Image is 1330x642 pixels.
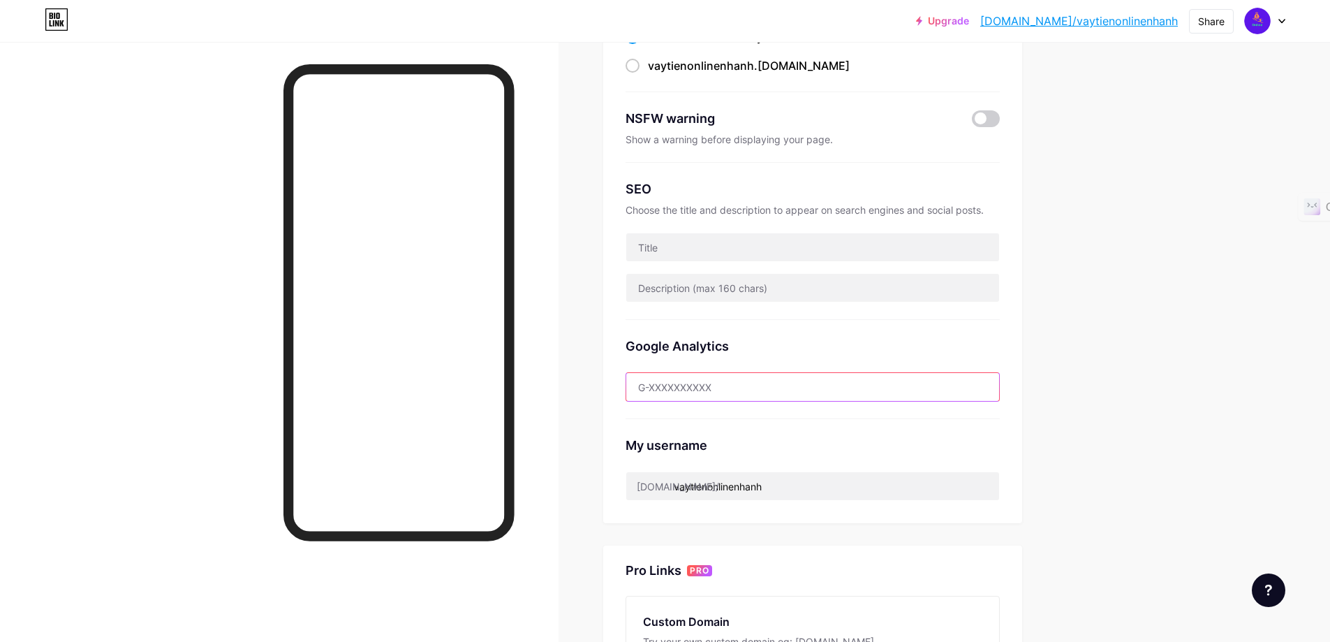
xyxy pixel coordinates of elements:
[626,562,681,579] div: Pro Links
[626,233,999,261] input: Title
[626,109,952,128] div: NSFW warning
[1244,8,1271,34] img: hoanluong
[1198,14,1225,29] div: Share
[626,337,1000,356] div: Google Analytics
[626,373,999,401] input: G-XXXXXXXXXX
[626,436,1000,455] div: My username
[648,59,754,73] span: vaytienonlinenhanh
[648,57,850,74] div: .[DOMAIN_NAME]
[626,133,1000,145] div: Show a warning before displaying your page.
[980,13,1178,29] a: [DOMAIN_NAME]/vaytienonlinenhanh
[626,472,999,500] input: username
[643,613,982,630] div: Custom Domain
[626,204,1000,216] div: Choose the title and description to appear on search engines and social posts.
[626,274,999,302] input: Description (max 160 chars)
[637,479,719,494] div: [DOMAIN_NAME]/
[690,565,709,576] span: PRO
[916,15,969,27] a: Upgrade
[626,180,1000,198] div: SEO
